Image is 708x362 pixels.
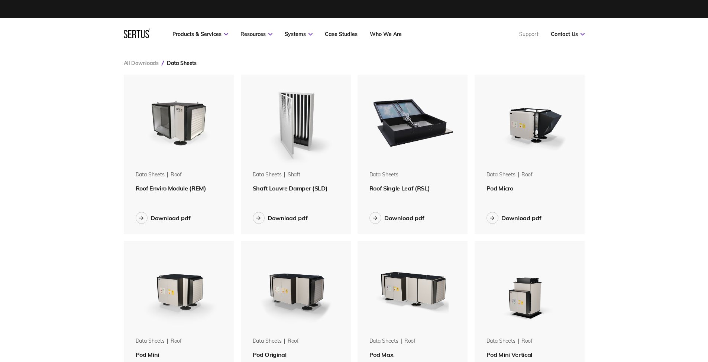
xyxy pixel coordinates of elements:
div: roof [288,337,299,345]
span: Pod Mini Vertical [486,351,533,358]
a: Case Studies [325,31,358,37]
a: Resources [240,31,272,37]
div: roof [404,337,416,345]
div: Download pdf [384,214,424,222]
button: Download pdf [486,212,541,224]
div: Data Sheets [369,171,398,179]
span: Roof Single Leaf (RSL) [369,185,430,192]
div: Data Sheets [136,171,165,179]
span: Pod Max [369,351,394,358]
div: shaft [288,171,300,179]
a: Contact Us [551,31,585,37]
a: All Downloads [124,60,159,66]
div: roof [171,337,182,345]
span: Shaft Louvre Damper (SLD) [253,185,328,192]
span: Pod Mini [136,351,159,358]
div: roof [171,171,182,179]
span: Roof Enviro Module (REM) [136,185,206,192]
a: Who We Are [370,31,402,37]
a: Support [519,31,539,37]
button: Download pdf [136,212,191,224]
div: roof [521,171,533,179]
div: Data Sheets [253,171,282,179]
button: Download pdf [253,212,308,224]
div: Data Sheets [136,337,165,345]
div: Data Sheets [369,337,398,345]
div: Download pdf [268,214,308,222]
div: Data Sheets [486,171,515,179]
span: Pod Original [253,351,287,358]
div: Download pdf [501,214,541,222]
div: roof [521,337,533,345]
iframe: Chat Widget [574,276,708,362]
div: Data Sheets [253,337,282,345]
span: Pod Micro [486,185,513,192]
button: Download pdf [369,212,424,224]
div: Data Sheets [486,337,515,345]
a: Products & Services [172,31,228,37]
a: Systems [285,31,313,37]
div: Download pdf [151,214,191,222]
